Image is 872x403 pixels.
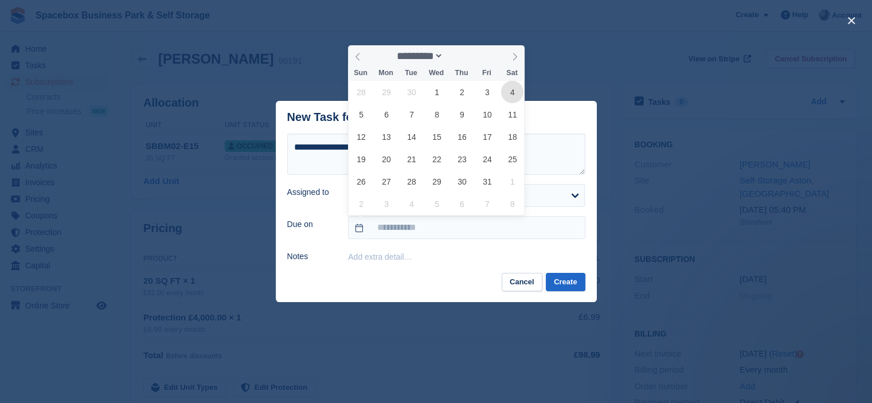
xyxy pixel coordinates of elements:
span: October 27, 2025 [376,170,398,193]
span: November 2, 2025 [350,193,373,215]
span: Wed [424,69,449,77]
span: Tue [398,69,424,77]
span: October 26, 2025 [350,170,373,193]
span: October 5, 2025 [350,103,373,126]
span: Fri [474,69,499,77]
span: Thu [449,69,474,77]
span: October 8, 2025 [425,103,448,126]
span: November 7, 2025 [476,193,498,215]
span: October 2, 2025 [451,81,473,103]
span: November 5, 2025 [425,193,448,215]
span: October 30, 2025 [451,170,473,193]
span: October 15, 2025 [425,126,448,148]
span: October 18, 2025 [501,126,523,148]
span: October 1, 2025 [425,81,448,103]
span: October 17, 2025 [476,126,498,148]
label: Due on [287,218,335,230]
button: Cancel [502,273,542,292]
button: Add extra detail… [348,252,412,261]
div: New Task for Subscription #98191 [287,111,472,124]
span: Sun [348,69,373,77]
span: October 28, 2025 [400,170,423,193]
span: October 19, 2025 [350,148,373,170]
span: Mon [373,69,398,77]
span: September 30, 2025 [400,81,423,103]
span: November 8, 2025 [501,193,523,215]
select: Month [393,50,444,62]
button: Create [546,273,585,292]
span: October 20, 2025 [376,148,398,170]
span: October 24, 2025 [476,148,498,170]
span: October 3, 2025 [476,81,498,103]
span: October 12, 2025 [350,126,373,148]
span: November 1, 2025 [501,170,523,193]
span: November 6, 2025 [451,193,473,215]
span: October 31, 2025 [476,170,498,193]
span: November 4, 2025 [400,193,423,215]
span: October 16, 2025 [451,126,473,148]
span: October 6, 2025 [376,103,398,126]
span: October 11, 2025 [501,103,523,126]
span: October 22, 2025 [425,148,448,170]
span: October 29, 2025 [425,170,448,193]
label: Assigned to [287,186,335,198]
span: October 23, 2025 [451,148,473,170]
span: October 25, 2025 [501,148,523,170]
label: Notes [287,251,335,263]
span: November 3, 2025 [376,193,398,215]
span: October 13, 2025 [376,126,398,148]
button: close [842,11,861,30]
span: October 9, 2025 [451,103,473,126]
input: Year [443,50,479,62]
span: September 28, 2025 [350,81,373,103]
span: October 14, 2025 [400,126,423,148]
span: Sat [499,69,525,77]
span: October 21, 2025 [400,148,423,170]
span: September 29, 2025 [376,81,398,103]
span: October 4, 2025 [501,81,523,103]
span: October 10, 2025 [476,103,498,126]
span: October 7, 2025 [400,103,423,126]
